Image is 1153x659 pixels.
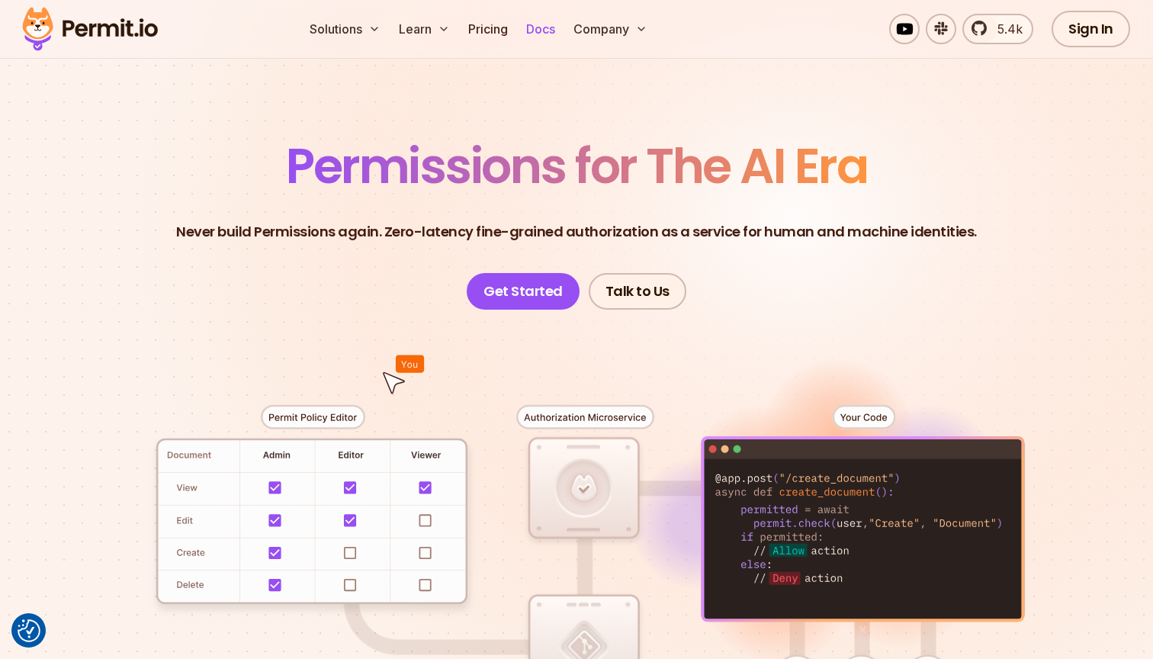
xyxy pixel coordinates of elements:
button: Learn [393,14,456,44]
span: 5.4k [988,20,1023,38]
a: Get Started [467,273,580,310]
span: Permissions for The AI Era [286,132,867,200]
img: Permit logo [15,3,165,55]
button: Consent Preferences [18,619,40,642]
a: Talk to Us [589,273,686,310]
button: Solutions [304,14,387,44]
a: 5.4k [962,14,1033,44]
img: Revisit consent button [18,619,40,642]
a: Docs [520,14,561,44]
button: Company [567,14,654,44]
a: Sign In [1052,11,1130,47]
a: Pricing [462,14,514,44]
p: Never build Permissions again. Zero-latency fine-grained authorization as a service for human and... [176,221,977,243]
